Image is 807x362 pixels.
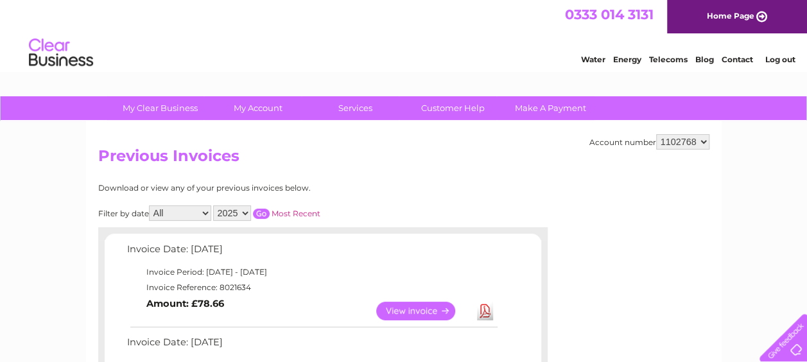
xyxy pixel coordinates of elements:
[613,55,641,64] a: Energy
[28,33,94,73] img: logo.png
[107,96,213,120] a: My Clear Business
[205,96,311,120] a: My Account
[581,55,605,64] a: Water
[400,96,506,120] a: Customer Help
[589,134,709,150] div: Account number
[98,147,709,171] h2: Previous Invoices
[98,184,435,193] div: Download or view any of your previous invoices below.
[695,55,714,64] a: Blog
[124,334,499,358] td: Invoice Date: [DATE]
[498,96,603,120] a: Make A Payment
[98,205,435,221] div: Filter by date
[124,264,499,280] td: Invoice Period: [DATE] - [DATE]
[124,241,499,264] td: Invoice Date: [DATE]
[302,96,408,120] a: Services
[765,55,795,64] a: Log out
[649,55,688,64] a: Telecoms
[124,280,499,295] td: Invoice Reference: 8021634
[272,209,320,218] a: Most Recent
[146,298,224,309] b: Amount: £78.66
[101,7,707,62] div: Clear Business is a trading name of Verastar Limited (registered in [GEOGRAPHIC_DATA] No. 3667643...
[565,6,654,22] a: 0333 014 3131
[477,302,493,320] a: Download
[376,302,471,320] a: View
[722,55,753,64] a: Contact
